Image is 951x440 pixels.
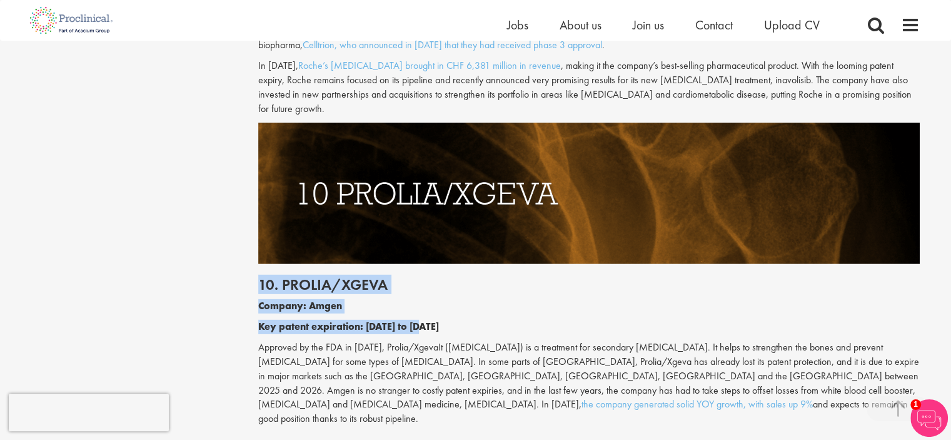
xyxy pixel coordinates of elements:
span: 1 [910,399,921,410]
p: Approved by the FDA in [DATE], Prolia/XgevaIt ([MEDICAL_DATA]) is a treatment for secondary [MEDI... [258,340,920,426]
iframe: reCAPTCHA [9,394,169,431]
b: Key patent expiration: [DATE] to [DATE] [258,320,439,333]
p: In [DATE], , making it the company’s best-selling pharmaceutical product. With the looming patent... [258,59,920,116]
a: Contact [695,17,733,33]
img: Chatbot [910,399,948,437]
b: Company: Amgen [258,299,342,312]
a: Jobs [507,17,528,33]
a: About us [560,17,601,33]
a: Join us [633,17,664,33]
img: Drugs with patents due to expire Prolia/Xgeva [258,123,920,264]
a: Celltrion, who announced in [DATE] that they had received phase 3 approval [303,38,602,51]
a: Roche’s [MEDICAL_DATA] brought in CHF 6,381 million in revenue [298,59,561,72]
h2: 10. Prolia/Xgeva [258,277,920,293]
a: Upload CV [764,17,820,33]
a: the company generated solid YOY growth, with sales up 9% [581,397,813,411]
